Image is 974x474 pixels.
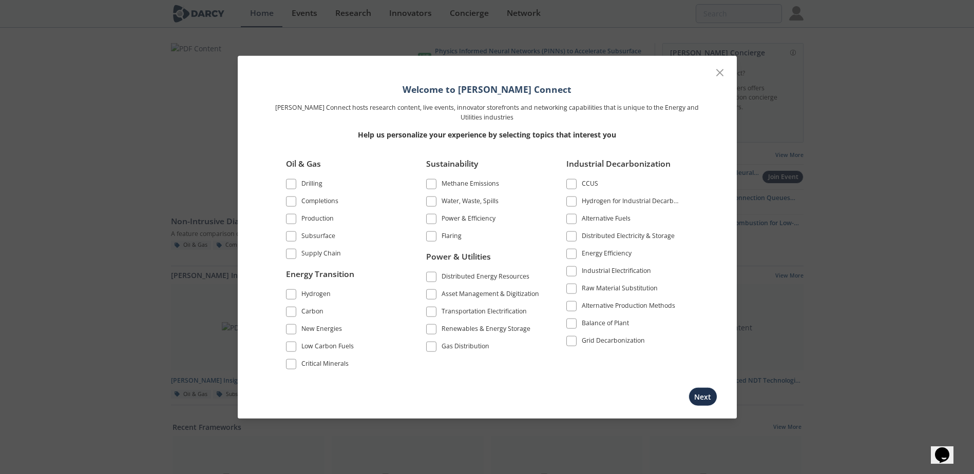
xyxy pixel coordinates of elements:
div: Renewables & Energy Storage [442,324,530,336]
div: Asset Management & Digitization [442,289,539,301]
div: Transportation Electrification [442,306,527,319]
div: Drilling [301,179,322,191]
div: Methane Emissions [442,179,499,191]
div: Subsurface [301,231,335,244]
div: Power & Utilities [426,250,541,270]
div: Energy Transition [286,268,401,287]
div: Sustainability [426,158,541,177]
div: Completions [301,196,338,209]
div: Hydrogen [301,289,331,301]
div: Power & Efficiency [442,214,495,226]
div: Raw Material Substitution [582,284,658,296]
div: Alternative Production Methods [582,301,675,313]
div: Industrial Electrification [582,266,651,279]
div: Distributed Energy Resources [442,271,529,284]
div: Critical Minerals [301,359,349,371]
iframe: chat widget [931,433,964,464]
h1: Welcome to [PERSON_NAME] Connect [272,83,703,96]
div: Water, Waste, Spills [442,196,499,209]
div: Production [301,214,334,226]
div: Distributed Electricity & Storage [582,231,675,244]
div: Low Carbon Fuels [301,341,354,353]
div: Energy Efficiency [582,249,632,261]
div: Hydrogen for Industrial Decarbonization [582,196,681,209]
div: Oil & Gas [286,158,401,177]
p: [PERSON_NAME] Connect hosts research content, live events, innovator storefronts and networking c... [272,103,703,122]
div: Industrial Decarbonization [566,158,681,177]
div: New Energies [301,324,342,336]
div: Carbon [301,306,323,319]
div: Alternative Fuels [582,214,631,226]
button: Next [689,387,717,406]
div: Supply Chain [301,249,341,261]
div: CCUS [582,179,598,191]
div: Grid Decarbonization [582,336,645,348]
p: Help us personalize your experience by selecting topics that interest you [272,129,703,140]
div: Balance of Plant [582,319,629,331]
div: Gas Distribution [442,341,489,353]
div: Flaring [442,231,462,244]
